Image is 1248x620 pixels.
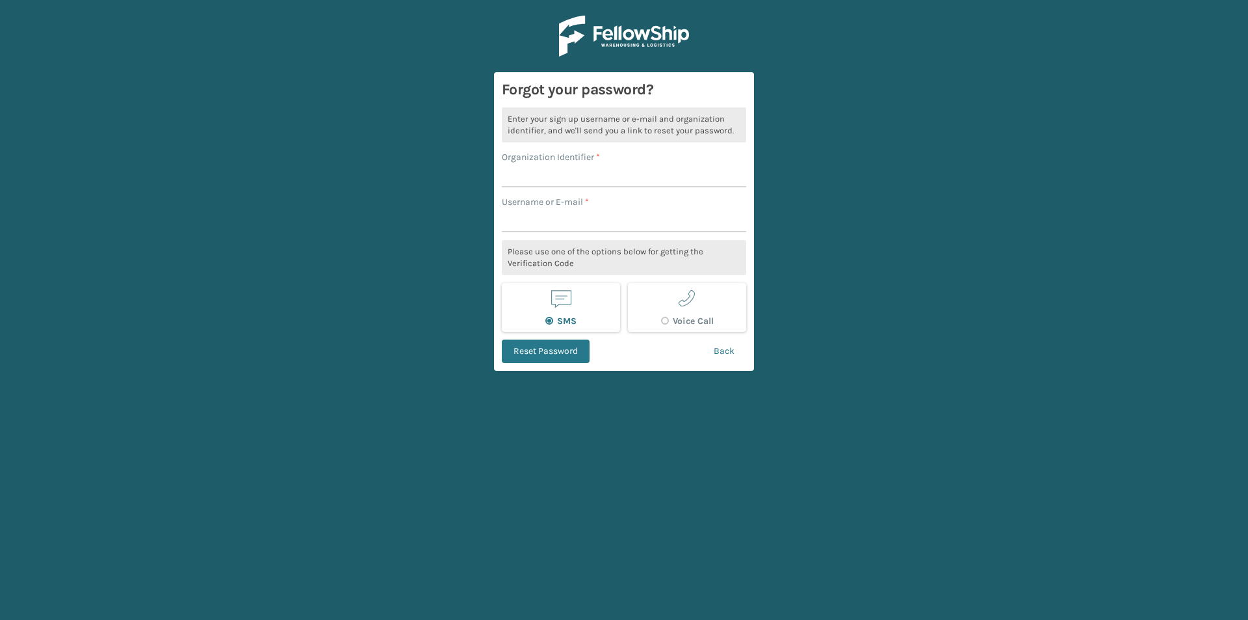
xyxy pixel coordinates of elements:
img: Logo [559,16,689,57]
a: Back [702,340,746,363]
p: Enter your sign up username or e-mail and organization identifier, and we'll send you a link to r... [502,107,746,142]
label: Voice Call [661,316,714,327]
label: Username or E-mail [502,195,589,209]
label: Organization Identifier [502,150,600,164]
button: Reset Password [502,340,590,363]
h3: Forgot your password? [502,80,746,100]
p: Please use one of the options below for getting the Verification Code [502,240,746,275]
label: SMS [545,316,577,327]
